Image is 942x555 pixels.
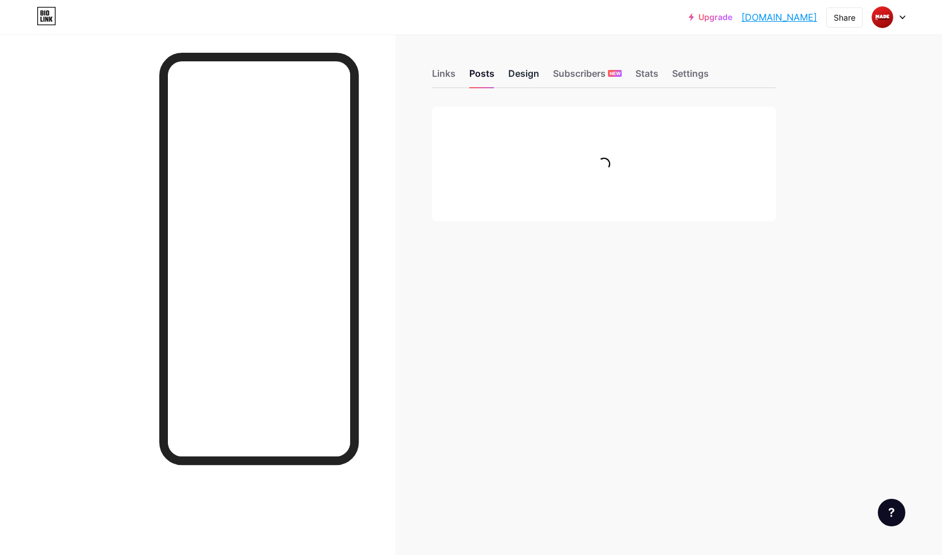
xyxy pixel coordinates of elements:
div: Subscribers [553,67,622,87]
div: Settings [672,67,709,87]
div: Posts [469,67,494,87]
div: Share [834,11,855,24]
span: NEW [610,70,621,77]
a: Upgrade [689,13,732,22]
div: Stats [635,67,658,87]
img: Lucas Azevedo [872,6,893,28]
div: Design [508,67,539,87]
div: Links [432,67,456,87]
a: [DOMAIN_NAME] [741,10,817,24]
